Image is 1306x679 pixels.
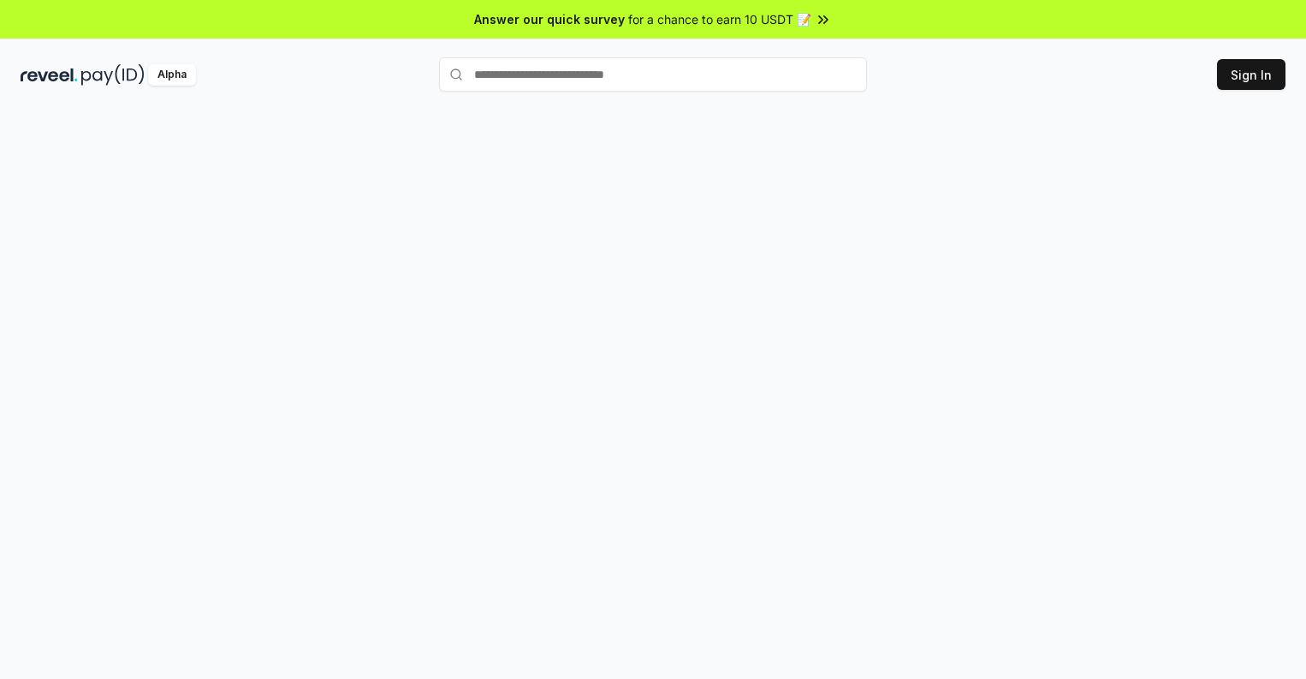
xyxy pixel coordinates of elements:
[628,10,811,28] span: for a chance to earn 10 USDT 📝
[81,64,145,86] img: pay_id
[21,64,78,86] img: reveel_dark
[148,64,196,86] div: Alpha
[474,10,625,28] span: Answer our quick survey
[1217,59,1285,90] button: Sign In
